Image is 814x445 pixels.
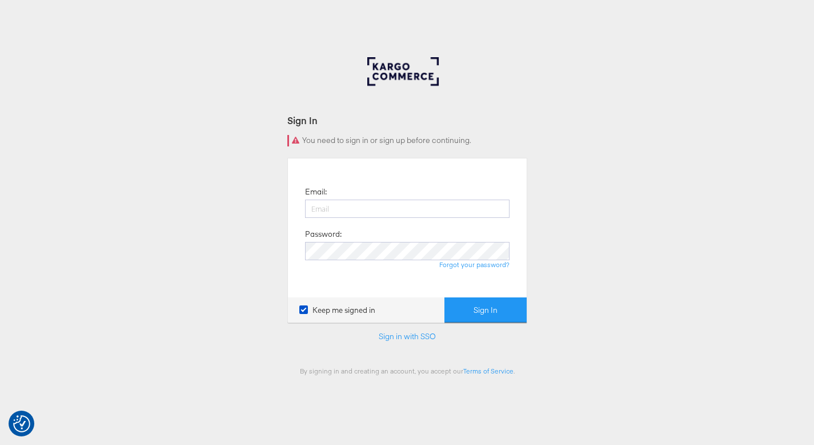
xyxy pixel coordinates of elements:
[287,114,527,127] div: Sign In
[444,297,527,323] button: Sign In
[299,305,375,316] label: Keep me signed in
[287,135,527,146] div: You need to sign in or sign up before continuing.
[305,200,510,218] input: Email
[379,331,436,341] a: Sign in with SSO
[305,186,327,197] label: Email:
[439,260,510,269] a: Forgot your password?
[463,367,514,375] a: Terms of Service
[305,229,342,240] label: Password:
[13,415,30,432] img: Revisit consent button
[287,367,527,375] div: By signing in and creating an account, you accept our .
[13,415,30,432] button: Consent Preferences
